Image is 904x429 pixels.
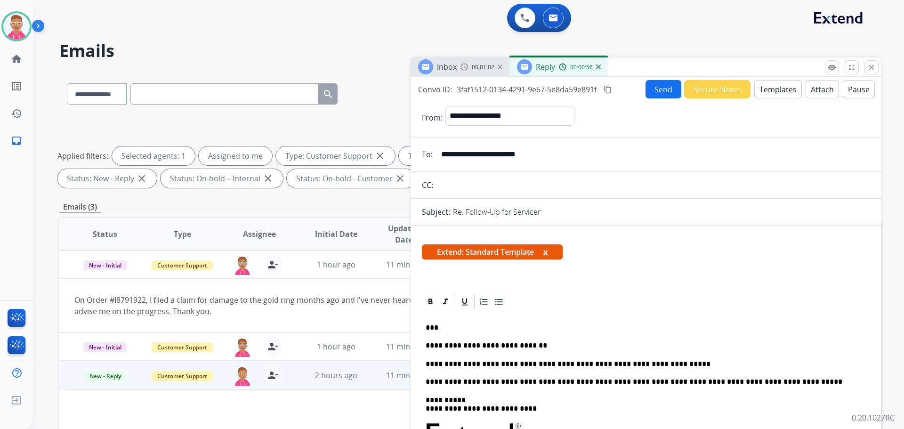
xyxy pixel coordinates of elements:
[57,150,108,162] p: Applied filters:
[422,206,450,218] p: Subject:
[262,173,274,184] mat-icon: close
[847,63,856,72] mat-icon: fullscreen
[422,179,433,191] p: CC:
[93,228,117,240] span: Status
[276,146,395,165] div: Type: Customer Support
[422,244,563,259] span: Extend: Standard Template
[267,341,278,352] mat-icon: person_remove
[136,173,147,184] mat-icon: close
[317,341,355,352] span: 1 hour ago
[828,63,836,72] mat-icon: remove_red_eye
[84,371,127,381] span: New - Reply
[315,370,357,380] span: 2 hours ago
[383,223,426,245] span: Updated Date
[267,370,278,381] mat-icon: person_remove
[59,41,881,60] h2: Emails
[161,169,283,188] div: Status: On-hold – Internal
[287,169,415,188] div: Status: On-hold - Customer
[457,84,597,95] span: 3faf1512-0134-4291-9e67-5e8da59e891f
[806,80,839,98] button: Attach
[152,342,213,352] span: Customer Support
[418,84,452,95] p: Convo ID:
[199,146,272,165] div: Assigned to me
[243,228,276,240] span: Assignee
[570,64,593,71] span: 00:00:56
[754,80,802,98] button: Templates
[57,169,157,188] div: Status: New - Reply
[386,341,441,352] span: 11 minutes ago
[422,112,443,123] p: From:
[83,260,127,270] span: New - Initial
[423,295,437,309] div: Bold
[374,150,386,162] mat-icon: close
[315,228,357,240] span: Initial Date
[233,366,252,386] img: agent-avatar
[477,295,491,309] div: Ordered List
[323,89,334,100] mat-icon: search
[3,13,30,40] img: avatar
[386,259,441,270] span: 11 minutes ago
[852,412,895,423] p: 0.20.1027RC
[11,81,22,92] mat-icon: list_alt
[453,206,541,218] p: Re: Follow-Up for Servicer
[59,201,101,213] p: Emails (3)
[843,80,875,98] button: Pause
[233,337,252,357] img: agent-avatar
[492,295,506,309] div: Bullet List
[152,371,213,381] span: Customer Support
[83,342,127,352] span: New - Initial
[867,63,876,72] mat-icon: close
[543,246,548,258] button: x
[74,294,712,317] div: On Order #I8791922, I filed a claim for damage to the gold ring months ago and I've never heard a...
[684,80,751,98] button: Secure Notes
[472,64,494,71] span: 00:01:02
[422,149,433,160] p: To:
[438,295,452,309] div: Italic
[437,62,457,72] span: Inbox
[395,173,406,184] mat-icon: close
[536,62,555,72] span: Reply
[604,85,612,94] mat-icon: content_copy
[174,228,191,240] span: Type
[399,146,522,165] div: Type: Shipping Protection
[233,255,252,275] img: agent-avatar
[646,80,681,98] button: Send
[152,260,213,270] span: Customer Support
[11,135,22,146] mat-icon: inbox
[386,370,441,380] span: 11 minutes ago
[458,295,472,309] div: Underline
[112,146,195,165] div: Selected agents: 1
[11,53,22,65] mat-icon: home
[267,259,278,270] mat-icon: person_remove
[317,259,355,270] span: 1 hour ago
[11,108,22,119] mat-icon: history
